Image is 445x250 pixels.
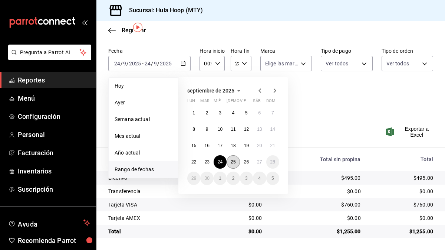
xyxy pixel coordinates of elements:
[200,123,213,136] button: 9 de septiembre de 2025
[382,48,433,53] label: Tipo de orden
[18,111,90,121] span: Configuración
[187,155,200,169] button: 22 de septiembre de 2025
[18,93,90,103] span: Menú
[200,139,213,152] button: 16 de septiembre de 2025
[122,27,146,34] span: Regresar
[204,143,209,148] abbr: 16 de septiembre de 2025
[231,48,251,53] label: Hora fin
[200,48,224,53] label: Hora inicio
[216,228,262,235] div: $0.00
[142,61,144,66] span: -
[187,98,195,106] abbr: lunes
[231,127,235,132] abbr: 11 de septiembre de 2025
[240,155,253,169] button: 26 de septiembre de 2025
[191,143,196,148] abbr: 15 de septiembre de 2025
[216,214,262,222] div: $0.00
[214,155,227,169] button: 24 de septiembre de 2025
[219,176,221,181] abbr: 1 de octubre de 2025
[326,60,348,67] span: Ver todos
[187,123,200,136] button: 8 de septiembre de 2025
[18,166,90,176] span: Inventarios
[216,201,262,208] div: $0.00
[240,98,246,106] abbr: viernes
[218,159,222,165] abbr: 24 de septiembre de 2025
[20,49,80,56] span: Pregunta a Parrot AI
[121,61,123,66] span: /
[253,139,266,152] button: 20 de septiembre de 2025
[245,176,248,181] abbr: 3 de octubre de 2025
[115,99,172,107] span: Ayer
[274,228,360,235] div: $1,255.00
[108,228,204,235] div: Total
[108,201,204,208] div: Tarjeta VISA
[240,139,253,152] button: 19 de septiembre de 2025
[253,123,266,136] button: 13 de septiembre de 2025
[231,143,235,148] abbr: 18 de septiembre de 2025
[123,6,203,15] h3: Sucursal: Hula Hoop (MTY)
[214,139,227,152] button: 17 de septiembre de 2025
[214,123,227,136] button: 10 de septiembre de 2025
[129,61,141,66] input: ----
[144,61,151,66] input: --
[108,27,146,34] button: Regresar
[123,61,126,66] input: --
[18,236,90,246] span: Recomienda Parrot
[244,127,249,132] abbr: 12 de septiembre de 2025
[108,48,191,53] label: Fecha
[274,188,360,195] div: $0.00
[245,110,248,116] abbr: 5 de septiembre de 2025
[200,172,213,185] button: 30 de septiembre de 2025
[214,172,227,185] button: 1 de octubre de 2025
[231,159,235,165] abbr: 25 de septiembre de 2025
[218,127,222,132] abbr: 10 de septiembre de 2025
[115,149,172,157] span: Año actual
[270,127,275,132] abbr: 14 de septiembre de 2025
[214,106,227,120] button: 3 de septiembre de 2025
[5,54,91,62] a: Pregunta a Parrot AI
[271,176,274,181] abbr: 5 de octubre de 2025
[200,98,209,106] abbr: martes
[257,159,262,165] abbr: 27 de septiembre de 2025
[108,188,204,195] div: Transferencia
[266,155,279,169] button: 28 de septiembre de 2025
[274,214,360,222] div: $0.00
[270,159,275,165] abbr: 28 de septiembre de 2025
[265,60,298,67] span: Elige las marcas
[258,110,261,116] abbr: 6 de septiembre de 2025
[187,106,200,120] button: 1 de septiembre de 2025
[240,123,253,136] button: 12 de septiembre de 2025
[200,106,213,120] button: 2 de septiembre de 2025
[227,139,240,152] button: 18 de septiembre de 2025
[227,123,240,136] button: 11 de septiembre de 2025
[257,143,262,148] abbr: 20 de septiembre de 2025
[115,116,172,123] span: Semana actual
[266,98,276,106] abbr: domingo
[154,61,157,66] input: --
[227,98,270,106] abbr: jueves
[240,172,253,185] button: 3 de octubre de 2025
[126,61,129,66] span: /
[257,127,262,132] abbr: 13 de septiembre de 2025
[219,110,221,116] abbr: 3 de septiembre de 2025
[18,148,90,158] span: Facturación
[8,45,91,60] button: Pregunta a Parrot AI
[192,110,195,116] abbr: 1 de septiembre de 2025
[151,61,153,66] span: /
[258,176,261,181] abbr: 4 de octubre de 2025
[206,110,208,116] abbr: 2 de septiembre de 2025
[227,106,240,120] button: 4 de septiembre de 2025
[240,106,253,120] button: 5 de septiembre de 2025
[266,123,279,136] button: 14 de septiembre de 2025
[253,172,266,185] button: 4 de octubre de 2025
[373,201,433,208] div: $760.00
[373,156,433,162] div: Total
[187,172,200,185] button: 29 de septiembre de 2025
[133,23,142,32] button: Tooltip marker
[227,155,240,169] button: 25 de septiembre de 2025
[373,214,433,222] div: $0.00
[218,143,222,148] abbr: 17 de septiembre de 2025
[191,159,196,165] abbr: 22 de septiembre de 2025
[274,201,360,208] div: $760.00
[388,126,433,138] button: Exportar a Excel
